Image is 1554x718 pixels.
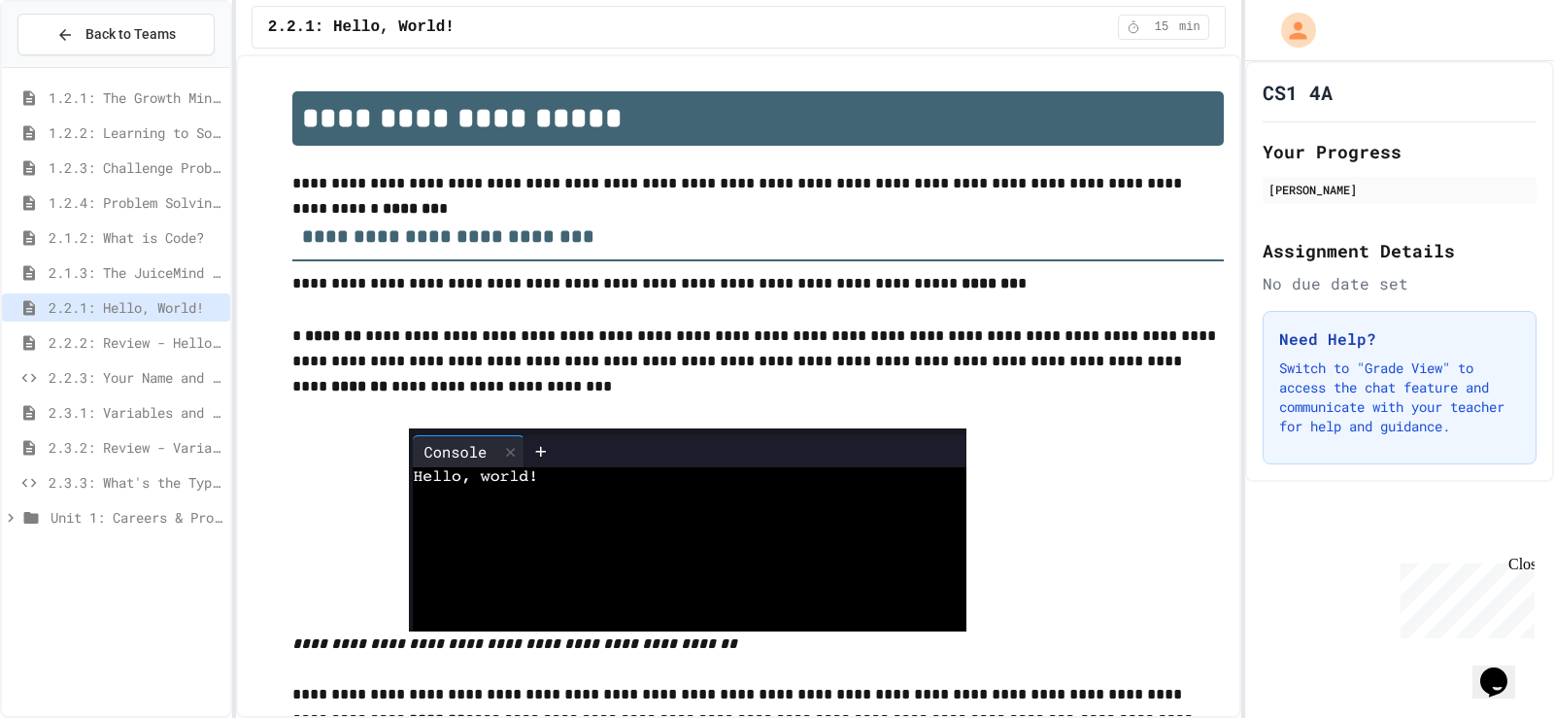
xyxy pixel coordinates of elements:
div: My Account [1261,8,1321,52]
span: min [1179,19,1200,35]
span: 2.2.1: Hello, World! [49,297,222,318]
span: 2.2.3: Your Name and Favorite Movie [49,367,222,388]
span: 1.2.3: Challenge Problem - The Bridge [49,157,222,178]
iframe: chat widget [1393,556,1535,638]
iframe: chat widget [1472,640,1535,699]
span: 2.1.3: The JuiceMind IDE [49,262,222,283]
h1: CS1 4A [1263,79,1333,106]
button: Back to Teams [17,14,215,55]
span: Back to Teams [85,24,176,45]
span: Unit 1: Careers & Professionalism [51,507,222,528]
span: 2.3.3: What's the Type? [49,472,222,493]
h2: Assignment Details [1263,237,1537,264]
span: 2.3.2: Review - Variables and Data Types [49,437,222,458]
div: [PERSON_NAME] [1268,181,1531,198]
p: Switch to "Grade View" to access the chat feature and communicate with your teacher for help and ... [1279,359,1520,436]
span: 2.2.2: Review - Hello, World! [49,332,222,353]
div: No due date set [1263,272,1537,295]
h3: Need Help? [1279,327,1520,351]
span: 2.2.1: Hello, World! [268,16,455,39]
span: 15 [1146,19,1177,35]
span: 2.3.1: Variables and Data Types [49,402,222,423]
span: 1.2.2: Learning to Solve Hard Problems [49,122,222,143]
h2: Your Progress [1263,138,1537,165]
span: 1.2.1: The Growth Mindset [49,87,222,108]
span: 1.2.4: Problem Solving Practice [49,192,222,213]
span: 2.1.2: What is Code? [49,227,222,248]
div: Chat with us now!Close [8,8,134,123]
